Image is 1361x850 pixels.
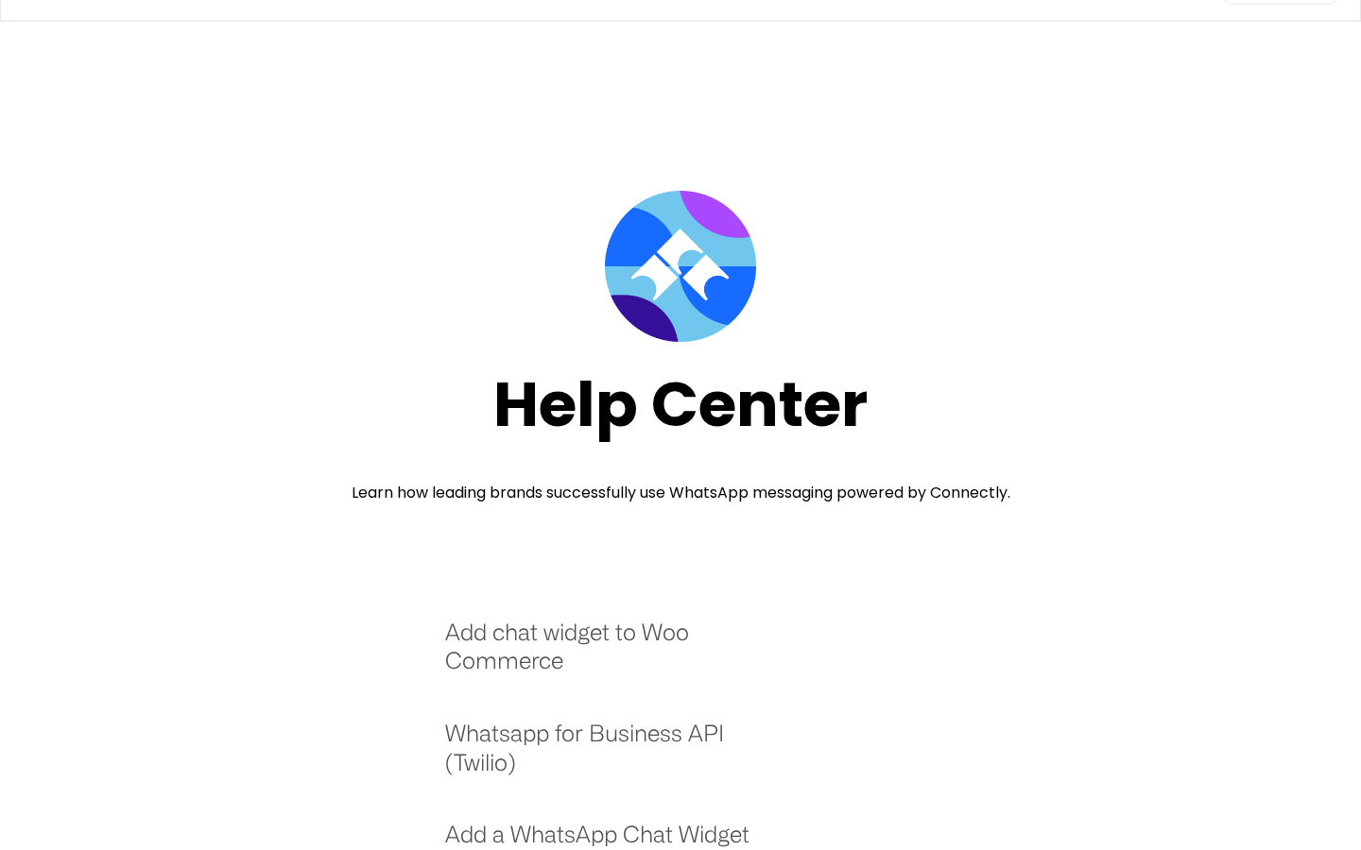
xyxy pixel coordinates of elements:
a: Add chat widget to Woo Commerce [445,618,775,694]
div: Help Center [493,370,868,439]
aside: Language selected: English [19,817,113,843]
div: Learn how leading brands successfully use WhatsApp messaging powered by Connectly. [352,482,1010,504]
a: Whatsapp for Business API (Twilio) [445,719,775,795]
ul: Language list [38,817,113,843]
